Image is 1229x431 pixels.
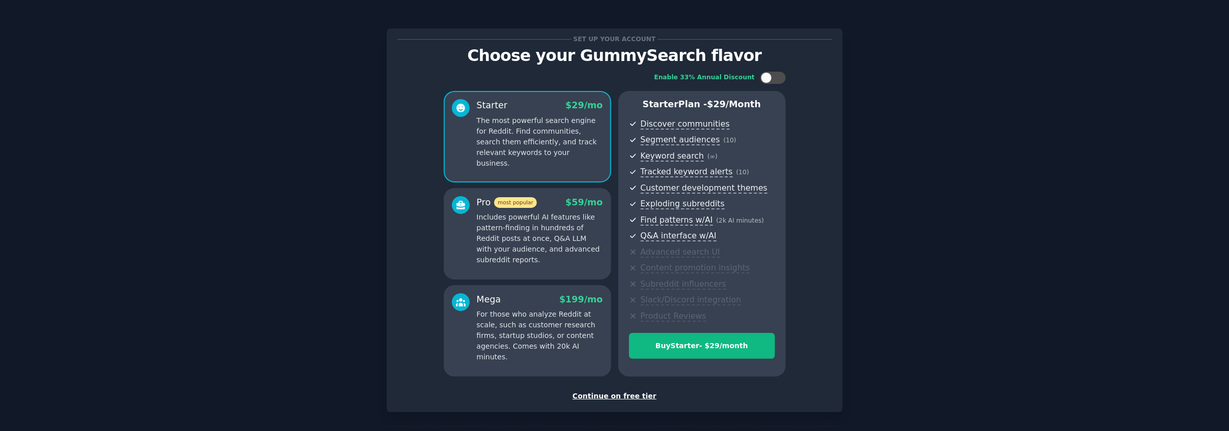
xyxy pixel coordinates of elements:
span: Tracked keyword alerts [641,167,733,177]
p: For those who analyze Reddit at scale, such as customer research firms, startup studios, or conte... [477,309,603,362]
span: Find patterns w/AI [641,215,713,226]
span: Discover communities [641,119,730,130]
div: Enable 33% Annual Discount [654,73,755,82]
span: $ 199 /mo [559,294,603,304]
button: BuyStarter- $29/month [629,333,775,359]
div: Mega [477,293,501,306]
span: ( 10 ) [724,137,736,144]
span: Customer development themes [641,183,768,194]
span: Keyword search [641,151,704,162]
span: $ 29 /month [707,99,761,109]
div: Continue on free tier [397,391,832,402]
span: Set up your account [571,34,658,45]
span: ( 2k AI minutes ) [717,217,764,224]
span: ( ∞ ) [707,153,718,160]
div: Buy Starter - $ 29 /month [630,341,775,351]
span: Q&A interface w/AI [641,231,717,241]
span: Subreddit influencers [641,279,726,290]
span: most popular [494,197,537,208]
p: The most powerful search engine for Reddit. Find communities, search them efficiently, and track ... [477,115,603,169]
div: Pro [477,196,537,209]
span: ( 10 ) [736,169,749,176]
span: Segment audiences [641,135,720,145]
p: Includes powerful AI features like pattern-finding in hundreds of Reddit posts at once, Q&A LLM w... [477,212,603,265]
p: Choose your GummySearch flavor [397,47,832,65]
span: Exploding subreddits [641,199,725,209]
span: $ 29 /mo [565,100,603,110]
span: Slack/Discord integration [641,295,741,305]
p: Starter Plan - [629,98,775,111]
span: Content promotion insights [641,263,750,273]
span: $ 59 /mo [565,197,603,207]
span: Product Reviews [641,311,706,322]
div: Starter [477,99,508,112]
span: Advanced search UI [641,247,720,258]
